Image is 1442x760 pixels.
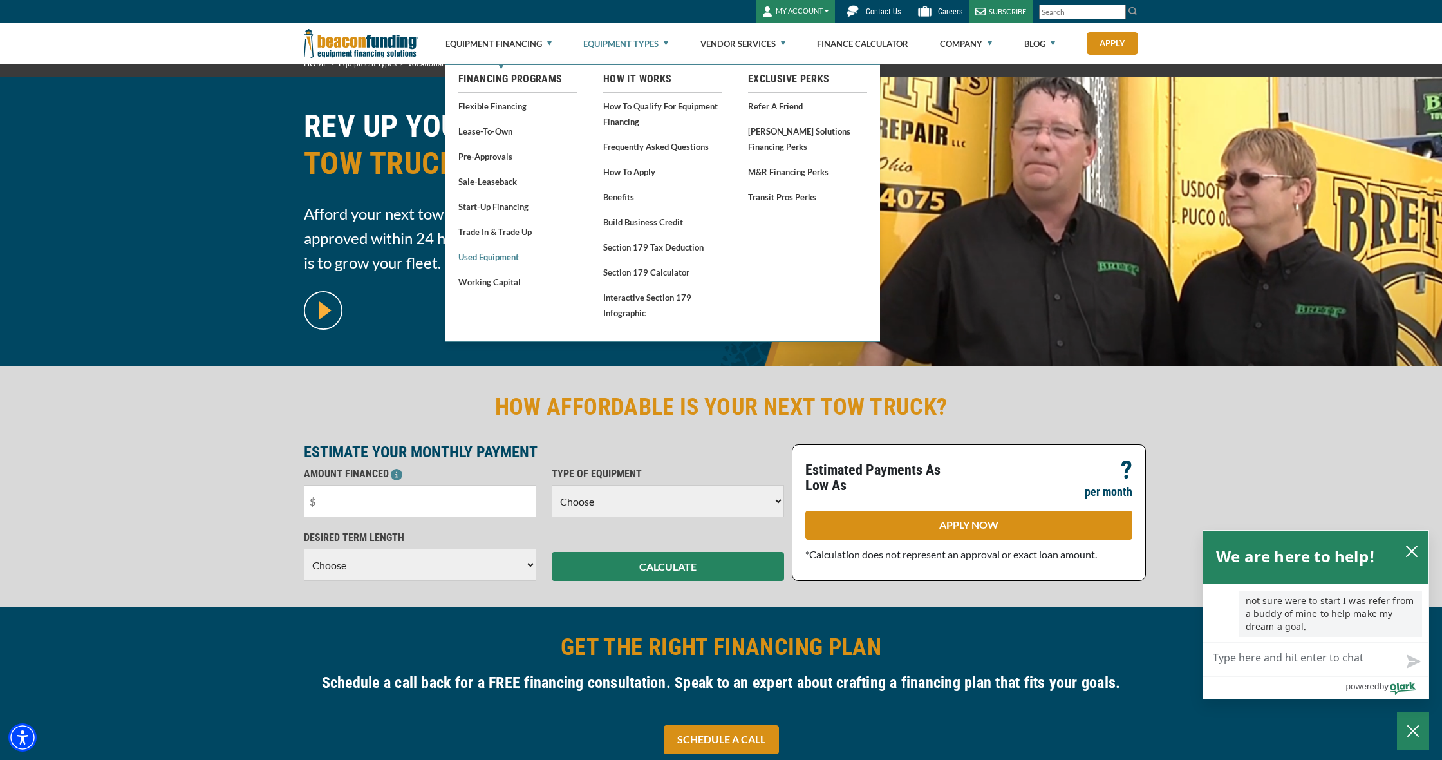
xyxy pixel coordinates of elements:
[1345,677,1428,699] a: Powered by Olark
[458,123,577,139] a: Lease-To-Own
[748,189,867,205] a: Transit Pros Perks
[1396,647,1428,676] button: Send message
[445,23,552,64] a: Equipment Financing
[458,198,577,214] a: Start-Up Financing
[748,123,867,155] a: [PERSON_NAME] Solutions Financing Perks
[304,485,536,517] input: $
[304,23,418,64] img: Beacon Funding Corporation logo
[1203,584,1428,642] div: chat
[304,466,536,482] p: AMOUNT FINANCED
[1121,462,1132,478] p: ?
[304,291,342,330] img: video modal pop-up play button
[603,239,722,255] a: Section 179 Tax Deduction
[805,511,1132,540] a: APPLY NOW
[1401,542,1422,560] button: close chatbox
[304,672,1138,694] h4: Schedule a call back for a FREE financing consultation. Speak to an expert about crafting a finan...
[304,202,713,275] span: Afford your next tow truck with a low monthly payment. Get approved within 24 hours. Watch the vi...
[603,71,722,87] a: How It Works
[1024,23,1055,64] a: Blog
[748,98,867,114] a: Refer a Friend
[583,23,668,64] a: Equipment Types
[458,98,577,114] a: Flexible Financing
[458,173,577,189] a: Sale-Leaseback
[748,71,867,87] a: Exclusive Perks
[304,392,1138,422] h2: HOW AFFORDABLE IS YOUR NEXT TOW TRUCK?
[1087,32,1138,55] a: Apply
[1397,712,1429,750] button: Close Chatbox
[458,249,577,265] a: Used Equipment
[304,108,713,192] h1: REV UP YOUR BUSINESS
[603,164,722,180] a: How to Apply
[8,723,37,752] div: Accessibility Menu
[817,23,908,64] a: Finance Calculator
[603,264,722,280] a: Section 179 Calculator
[1216,544,1375,569] h2: We are here to help!
[1380,678,1389,694] span: by
[304,444,784,460] p: ESTIMATE YOUR MONTHLY PAYMENT
[458,274,577,290] a: Working Capital
[1345,678,1379,694] span: powered
[304,530,536,546] p: DESIRED TERM LENGTH
[700,23,785,64] a: Vendor Services
[458,223,577,240] a: Trade In & Trade Up
[458,148,577,164] a: Pre-approvals
[458,71,577,87] a: Financing Programs
[1239,591,1422,637] p: not sure were to start I was refer from a buddy of mine to help make my dream a goal.
[603,98,722,129] a: How to Qualify for Equipment Financing
[664,725,779,754] a: SCHEDULE A CALL - open in a new tab
[304,145,713,182] span: TOW TRUCK FINANCING
[603,189,722,205] a: Benefits
[552,552,784,581] button: CALCULATE
[940,23,992,64] a: Company
[866,7,901,16] span: Contact Us
[805,462,961,493] p: Estimated Payments As Low As
[603,138,722,155] a: Frequently Asked Questions
[938,7,962,16] span: Careers
[603,214,722,230] a: Build Business Credit
[1039,5,1126,19] input: Search
[603,289,722,321] a: Interactive Section 179 Infographic
[748,164,867,180] a: M&R Financing Perks
[1203,530,1429,699] div: olark chatbox
[552,466,784,482] p: TYPE OF EQUIPMENT
[1128,6,1138,16] img: Search
[304,632,1138,662] h2: GET THE RIGHT FINANCING PLAN
[1112,7,1123,17] a: Clear search text
[805,548,1097,560] span: *Calculation does not represent an approval or exact loan amount.
[1085,484,1132,500] p: per month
